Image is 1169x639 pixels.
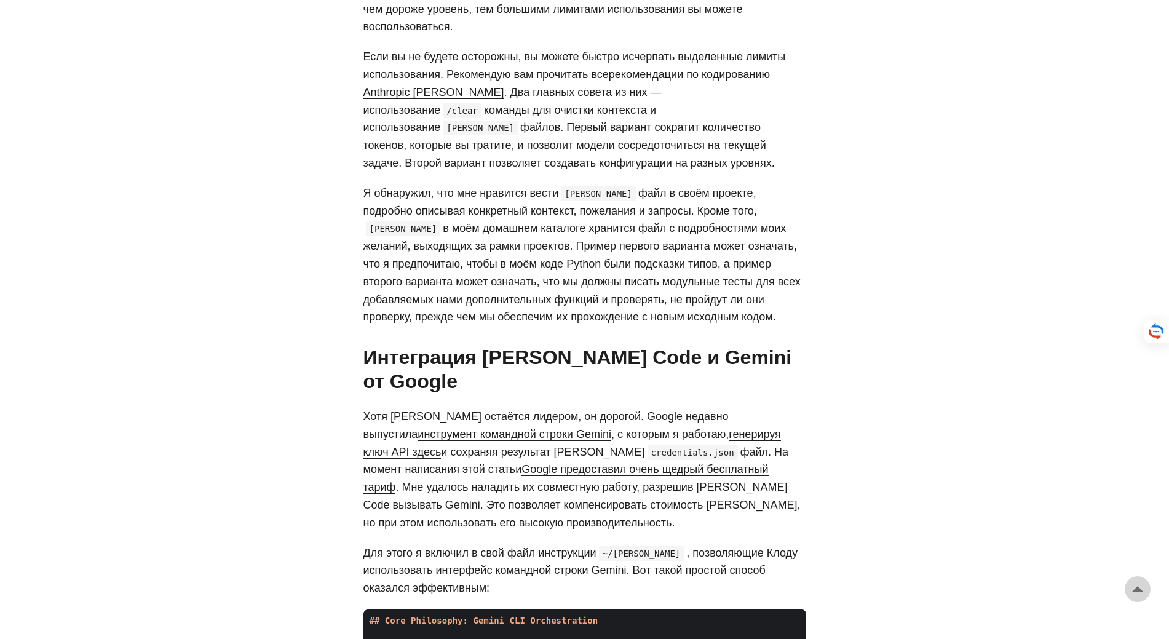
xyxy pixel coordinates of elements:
[363,346,792,392] font: Интеграция [PERSON_NAME] Code и Gemini от Google
[366,221,441,236] code: [PERSON_NAME]
[363,187,757,217] font: файл в своём проекте, подробно описывая конкретный контекст, пожелания и запросы. Кроме того,
[363,68,771,98] a: рекомендации по кодированию Anthropic [PERSON_NAME]
[363,481,801,529] font: . Мне удалось наладить их совместную работу, разрешив [PERSON_NAME] Code вызывать Gemini. Это поз...
[418,428,611,440] a: инструмент командной строки Gemini
[648,445,738,460] code: credentials.json
[363,547,798,595] font: , позволяющие Клоду использовать интерфейс командной строки Gemini. Вот такой простой способ оказ...
[370,616,598,625] span: ## Core Philosophy: Gemini CLI Orchestration
[1125,576,1151,602] a: перейти наверх
[599,546,684,561] code: ~/[PERSON_NAME]
[363,547,596,559] font: Для этого я включил в свой файл инструкции
[363,121,775,169] font: файлов. Первый вариант сократит количество токенов, которые вы тратите, и позволит модели сосредо...
[363,463,769,493] a: Google предоставил очень щедрый бесплатный тариф
[363,50,786,81] font: Если вы не будете осторожны, вы можете быстро исчерпать выделенные лимиты использования. Рекоменд...
[363,187,559,199] font: Я обнаружил, что мне нравится вести
[363,428,781,458] a: генерируя ключ API здесь
[561,186,636,201] code: [PERSON_NAME]
[611,428,729,440] font: , с которым я работаю,
[443,121,518,135] code: [PERSON_NAME]
[363,86,662,116] font: . Два главных совета из них — использование
[441,446,644,458] font: и сохраняя результат [PERSON_NAME]
[363,3,743,33] font: чем дороже уровень, тем большими лимитами использования вы можете воспользоваться.
[363,410,729,440] font: Хотя [PERSON_NAME] остаётся лидером, он дорогой. Google недавно выпустила
[363,222,801,323] font: в моём домашнем каталоге хранится файл с подробностями моих желаний, выходящих за рамки проектов....
[443,103,481,118] code: /clear
[363,104,657,134] font: команды для очистки контекста и использование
